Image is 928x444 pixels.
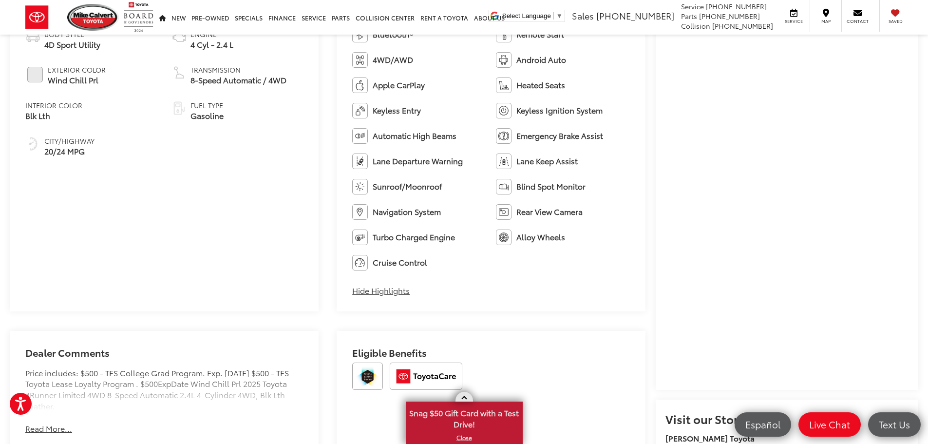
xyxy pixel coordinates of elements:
[502,12,563,19] a: Select Language​
[390,363,462,390] img: ToyotaCare Mike Calvert Toyota Houston TX
[373,181,442,192] span: Sunroof/Moonroof
[496,103,511,118] img: Keyless Ignition System
[516,130,603,141] span: Emergency Brake Assist
[352,179,368,194] img: Sunroof/Moonroof
[556,12,563,19] span: ▼
[885,18,906,24] span: Saved
[352,77,368,93] img: Apple CarPlay
[706,1,767,11] span: [PHONE_NUMBER]
[572,9,594,22] span: Sales
[740,418,785,430] span: Español
[190,65,286,75] span: Transmission
[352,255,368,270] img: Cruise Control
[496,230,511,245] img: Alloy Wheels
[352,52,368,68] img: 4WD/AWD
[25,136,41,152] img: Fuel Economy
[516,206,583,217] span: Rear View Camera
[373,257,427,268] span: Cruise Control
[681,1,704,11] span: Service
[516,232,565,243] span: Alloy Wheels
[25,347,303,367] h2: Dealer Comments
[27,67,43,82] span: #E9E9E9
[798,412,861,437] a: Live Chat
[496,154,511,169] img: Lane Keep Assist
[373,155,463,167] span: Lane Departure Warning
[516,54,566,65] span: Android Auto
[190,100,224,110] span: Fuel Type
[783,18,805,24] span: Service
[67,4,119,31] img: Mike Calvert Toyota
[190,110,224,121] span: Gasoline
[373,130,456,141] span: Automatic High Beams
[352,128,368,144] img: Automatic High Beams
[48,65,106,75] span: Exterior Color
[373,79,425,91] span: Apple CarPlay
[868,412,921,437] a: Text Us
[496,204,511,220] img: Rear View Camera
[373,232,455,243] span: Turbo Charged Engine
[496,179,511,194] img: Blind Spot Monitor
[496,77,511,93] img: Heated Seats
[553,12,554,19] span: ​
[681,11,697,21] span: Parts
[190,75,286,86] span: 8-Speed Automatic / 4WD
[352,204,368,220] img: Navigation System
[496,128,511,144] img: Emergency Brake Assist
[502,12,551,19] span: Select Language
[516,79,565,91] span: Heated Seats
[25,423,72,434] button: Read More...
[496,52,511,68] img: Android Auto
[804,418,855,430] span: Live Chat
[44,39,100,50] span: 4D Sport Utility
[665,412,909,425] h2: Visit our Store
[373,105,421,116] span: Keyless Entry
[352,347,630,363] h2: Eligible Benefits
[407,403,522,432] span: Snag $50 Gift Card with a Test Drive!
[352,103,368,118] img: Keyless Entry
[373,54,413,65] span: 4WD/AWD
[352,285,410,296] button: Hide Highlights
[699,11,760,21] span: [PHONE_NUMBER]
[352,363,383,390] img: Toyota Safety Sense Mike Calvert Toyota Houston TX
[48,75,106,86] span: Wind Chill Prl
[25,110,82,121] span: Blk Lth
[516,181,586,192] span: Blind Spot Monitor
[25,100,82,110] span: Interior Color
[516,105,603,116] span: Keyless Ignition System
[44,146,95,157] span: 20/24 MPG
[190,39,233,50] span: 4 Cyl - 2.4 L
[874,418,915,430] span: Text Us
[815,18,836,24] span: Map
[735,412,791,437] a: Español
[373,206,441,217] span: Navigation System
[352,154,368,169] img: Lane Departure Warning
[847,18,869,24] span: Contact
[352,230,368,245] img: Turbo Charged Engine
[712,21,773,31] span: [PHONE_NUMBER]
[516,155,578,167] span: Lane Keep Assist
[665,432,755,444] strong: [PERSON_NAME] Toyota
[25,367,303,412] div: Price includes: $500 - TFS College Grad Program. Exp. [DATE] $500 - TFS Toyota Lease Loyalty Prog...
[596,9,674,22] span: [PHONE_NUMBER]
[44,136,95,146] span: City/Highway
[681,21,710,31] span: Collision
